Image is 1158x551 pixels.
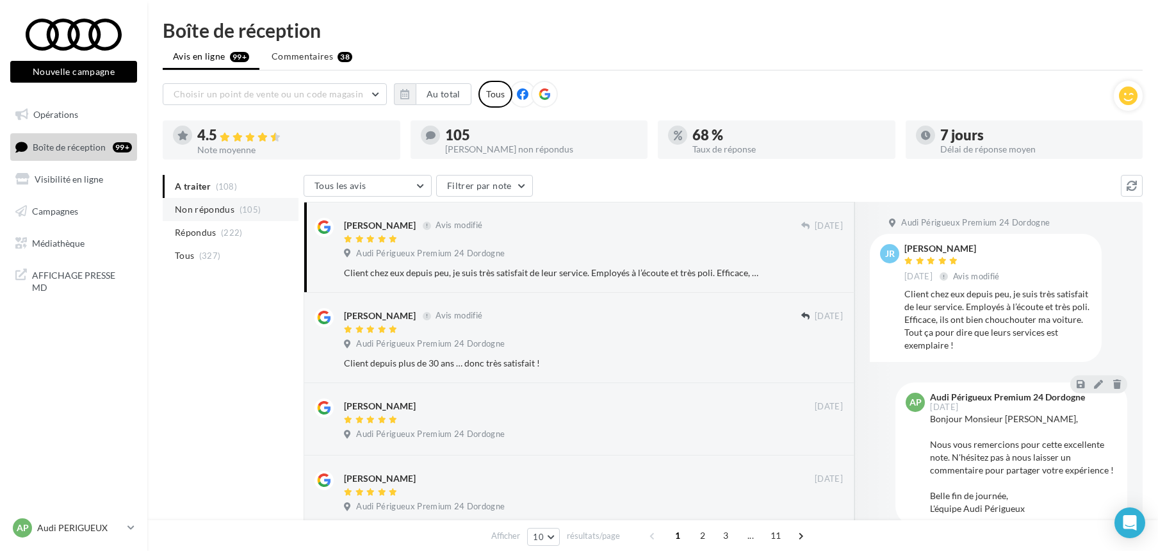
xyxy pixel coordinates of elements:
div: 68 % [692,128,885,142]
span: Afficher [491,530,520,542]
div: [PERSON_NAME] [344,309,416,322]
span: [DATE] [815,311,843,322]
div: Tous [478,81,512,108]
div: [PERSON_NAME] [344,400,416,413]
span: 2 [692,525,713,546]
a: Campagnes [8,198,140,225]
span: Choisir un point de vente ou un code magasin [174,88,363,99]
span: Boîte de réception [33,141,106,152]
p: Audi PERIGUEUX [37,522,122,534]
span: [DATE] [904,271,933,283]
span: Avis modifié [436,220,482,231]
span: 3 [715,525,736,546]
span: 11 [765,525,787,546]
button: Au total [394,83,471,105]
div: [PERSON_NAME] [904,244,1002,253]
span: AP [909,396,922,409]
span: Répondus [175,226,216,239]
span: Avis modifié [953,271,1000,281]
span: (105) [240,204,261,215]
span: Médiathèque [32,237,85,248]
span: Non répondus [175,203,234,216]
span: Jr [885,247,895,260]
a: AP Audi PERIGUEUX [10,516,137,540]
span: Audi Périgueux Premium 24 Dordogne [901,217,1050,229]
span: Audi Périgueux Premium 24 Dordogne [356,338,505,350]
span: 1 [667,525,688,546]
span: Opérations [33,109,78,120]
span: Campagnes [32,206,78,217]
div: Boîte de réception [163,21,1143,40]
span: AFFICHAGE PRESSE MD [32,267,132,294]
div: 4.5 [197,128,390,143]
div: Bonjour Monsieur [PERSON_NAME], Nous vous remercions pour cette excellente note. N'hésitez pas à ... [930,413,1117,515]
button: Tous les avis [304,175,432,197]
div: Client depuis plus de 30 ans … donc très satisfait ! [344,357,760,370]
div: 99+ [113,142,132,152]
button: Filtrer par note [436,175,533,197]
button: Choisir un point de vente ou un code magasin [163,83,387,105]
span: Tous les avis [314,180,366,191]
span: résultats/page [567,530,620,542]
span: (327) [199,251,221,261]
span: (222) [221,227,243,238]
div: 38 [338,52,352,62]
a: Boîte de réception99+ [8,133,140,161]
span: [DATE] [815,401,843,413]
button: 10 [527,528,560,546]
span: Tous [175,249,194,262]
span: AP [17,522,29,534]
div: [PERSON_NAME] non répondus [445,145,638,154]
a: Médiathèque [8,230,140,257]
span: Audi Périgueux Premium 24 Dordogne [356,248,505,259]
span: Avis modifié [436,311,482,321]
span: ... [740,525,761,546]
span: Visibilité en ligne [35,174,103,185]
div: [PERSON_NAME] [344,219,416,232]
div: 105 [445,128,638,142]
div: Open Intercom Messenger [1114,507,1145,538]
div: Taux de réponse [692,145,885,154]
span: [DATE] [930,403,958,411]
span: Audi Périgueux Premium 24 Dordogne [356,501,505,513]
span: Commentaires [272,50,333,63]
a: Opérations [8,101,140,128]
div: Client chez eux depuis peu, je suis très satisfait de leur service. Employés à l’écoute et très p... [344,267,760,279]
a: Visibilité en ligne [8,166,140,193]
button: Nouvelle campagne [10,61,137,83]
div: [PERSON_NAME] [344,472,416,485]
div: 7 jours [940,128,1133,142]
div: Client chez eux depuis peu, je suis très satisfait de leur service. Employés à l’écoute et très p... [904,288,1091,352]
span: Audi Périgueux Premium 24 Dordogne [356,429,505,440]
button: Au total [416,83,471,105]
a: AFFICHAGE PRESSE MD [8,261,140,299]
div: Audi Périgueux Premium 24 Dordogne [930,393,1085,402]
span: [DATE] [815,473,843,485]
span: 10 [533,532,544,542]
div: Délai de réponse moyen [940,145,1133,154]
div: Note moyenne [197,145,390,154]
span: [DATE] [815,220,843,232]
